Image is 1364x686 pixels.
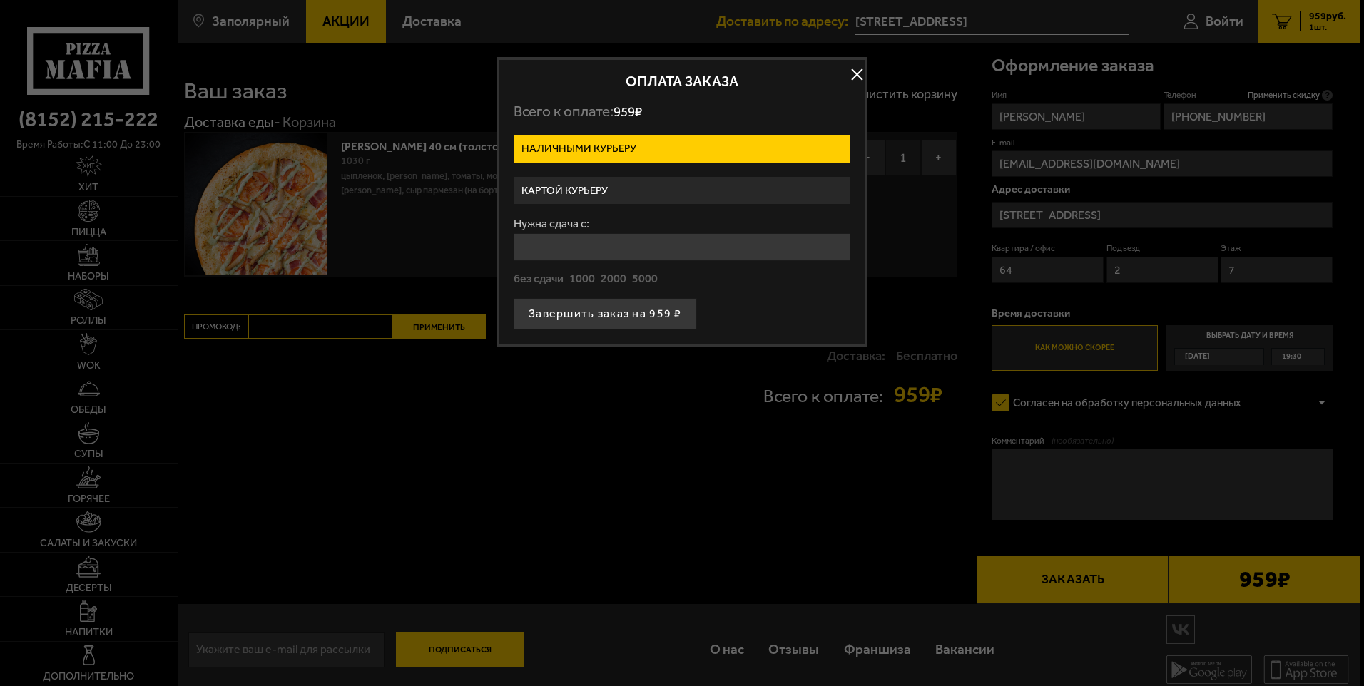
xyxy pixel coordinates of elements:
label: Нужна сдача с: [514,218,850,230]
button: 1000 [569,272,595,287]
h2: Оплата заказа [514,74,850,88]
label: Картой курьеру [514,177,850,205]
p: Всего к оплате: [514,103,850,121]
span: 959 ₽ [614,103,642,120]
button: без сдачи [514,272,564,287]
button: 2000 [601,272,626,287]
button: 5000 [632,272,658,287]
button: Завершить заказ на 959 ₽ [514,298,697,329]
label: Наличными курьеру [514,135,850,163]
